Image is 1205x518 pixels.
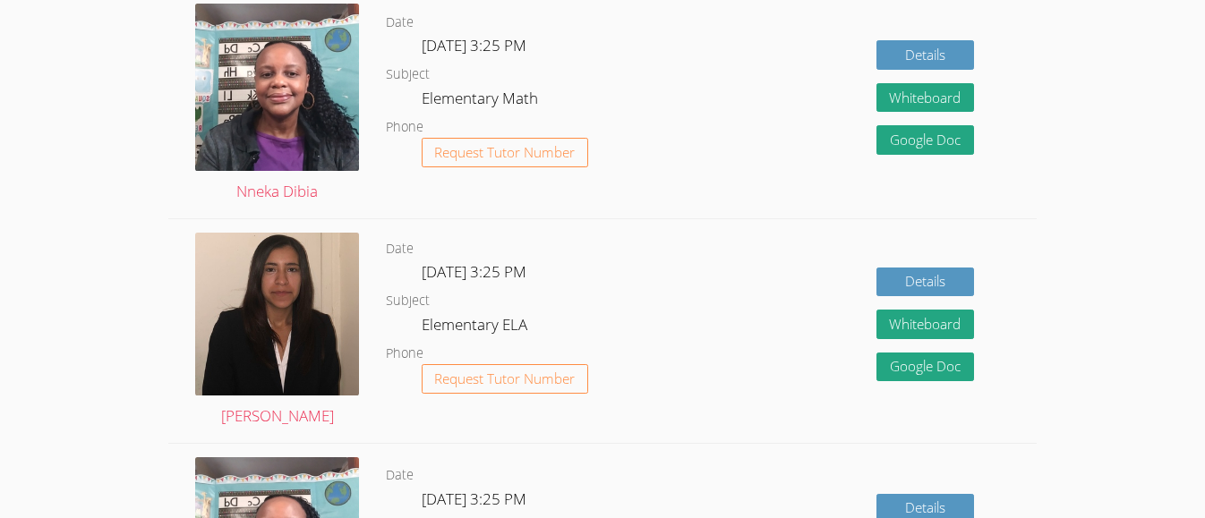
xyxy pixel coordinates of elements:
button: Whiteboard [876,310,975,339]
img: avatar.png [195,233,358,395]
a: Details [876,40,975,70]
dd: Elementary ELA [422,312,531,343]
button: Request Tutor Number [422,138,589,167]
dt: Phone [386,116,423,139]
dt: Subject [386,290,430,312]
a: Details [876,267,975,297]
span: [DATE] 3:25 PM [422,488,526,509]
dt: Date [386,238,414,260]
dt: Date [386,12,414,34]
dd: Elementary Math [422,86,542,116]
a: Google Doc [876,352,975,382]
button: Request Tutor Number [422,364,589,394]
dt: Date [386,464,414,487]
a: [PERSON_NAME] [195,233,358,429]
span: [DATE] 3:25 PM [422,261,526,282]
a: Nneka Dibia [195,4,358,205]
button: Whiteboard [876,83,975,113]
a: Google Doc [876,125,975,155]
span: Request Tutor Number [434,372,575,386]
dt: Phone [386,343,423,365]
span: [DATE] 3:25 PM [422,35,526,55]
dt: Subject [386,64,430,86]
span: Request Tutor Number [434,146,575,159]
img: Selfie2.jpg [195,4,358,171]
